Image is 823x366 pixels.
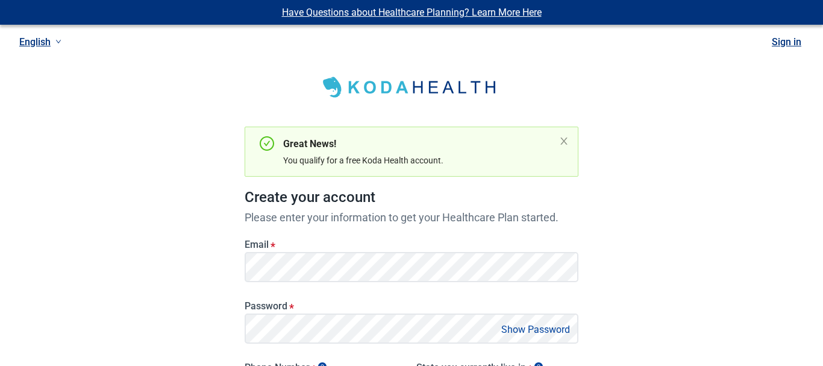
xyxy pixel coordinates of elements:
a: Have Questions about Healthcare Planning? Learn More Here [282,7,542,18]
a: Sign in [772,36,801,48]
label: Password [245,300,578,312]
p: Please enter your information to get your Healthcare Plan started. [245,209,578,226]
div: You qualify for a free Koda Health account. [283,154,554,167]
button: Show Password [498,321,574,338]
img: Koda Health [315,72,508,103]
span: check-circle [260,136,274,151]
label: Email [245,239,578,250]
h1: Create your account [245,186,578,209]
a: Current language: English [14,32,66,52]
span: down [55,39,61,45]
button: close [559,136,569,146]
strong: Great News! [283,138,336,150]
